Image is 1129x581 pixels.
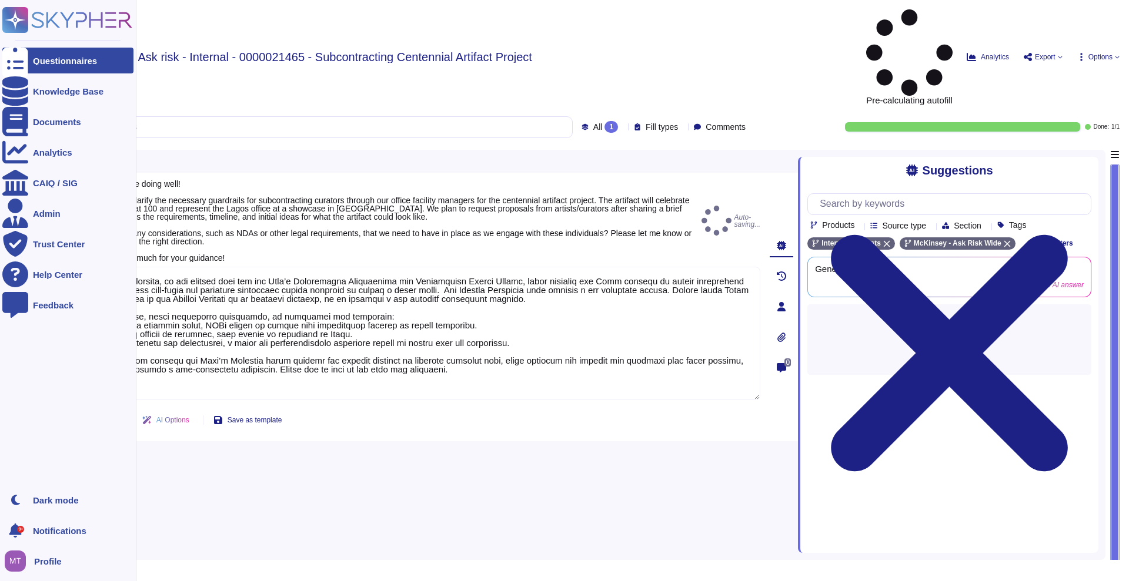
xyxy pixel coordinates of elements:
div: Trust Center [33,240,85,248]
div: Admin [33,209,61,218]
button: Save as template [204,408,292,432]
div: Questionnaires [33,56,97,65]
div: Analytics [33,148,72,157]
input: Search by keywords [814,194,1091,214]
div: CAIQ / SIG [33,179,78,187]
div: Knowledge Base [33,87,103,96]
a: Knowledge Base [2,78,133,104]
span: hope you’re doing well! I’d like to clarify the necessary guardrails for subcontracting curators ... [96,179,692,263]
a: Trust Center [2,231,133,257]
a: Feedback [2,292,133,318]
button: Analytics [967,52,1009,62]
span: Analytics [981,53,1009,61]
span: AI Options [156,417,189,424]
span: Profile [34,557,62,566]
a: CAIQ / SIG [2,170,133,196]
span: 0 [784,358,791,367]
span: Fill types [646,123,678,131]
div: 9+ [17,526,24,533]
span: Pre-calculating autofill [866,9,953,105]
span: Done: [1093,124,1109,130]
span: Ask risk - Internal - 0000021465 - Subcontracting Centennial Artifact Project [138,51,532,63]
div: Help Center [33,270,82,279]
div: Dark mode [33,496,79,505]
span: Save as template [228,417,282,424]
div: Feedback [33,301,74,310]
a: Documents [2,109,133,135]
span: Export [1035,53,1055,61]
input: Search by keywords [46,117,572,137]
button: user [2,548,34,574]
div: 1 [604,121,618,133]
span: 1 / 1 [1111,124,1120,130]
a: Questionnaires [2,48,133,73]
img: user [5,550,26,572]
a: Analytics [2,139,133,165]
a: Help Center [2,261,133,287]
div: Documents [33,117,81,126]
span: Options [1088,53,1113,61]
span: All [593,123,603,131]
a: Admin [2,200,133,226]
span: Comments [706,123,746,131]
span: Auto-saving... [702,206,760,236]
span: Notifications [33,526,86,535]
textarea: Lor ipsu dolorsita, co adi elitsed doei tem inc Utla’e Doloremagna Aliquaenima min Veniamquisn Ex... [82,267,760,400]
